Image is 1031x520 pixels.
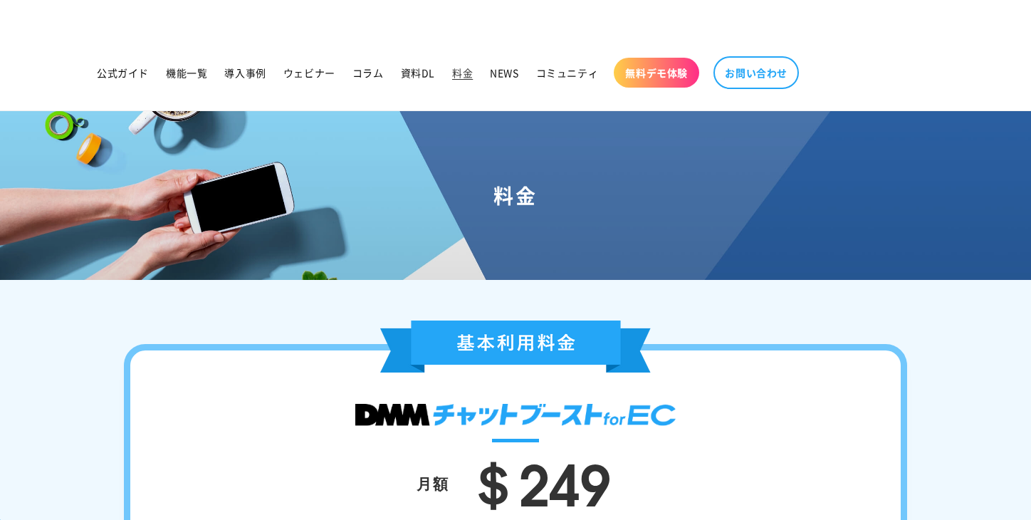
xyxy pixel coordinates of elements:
[625,66,688,79] span: 無料デモ体験
[88,58,157,88] a: 公式ガイド
[97,66,149,79] span: 公式ガイド
[224,66,266,79] span: 導入事例
[490,66,518,79] span: NEWS
[352,66,384,79] span: コラム
[614,58,699,88] a: 無料デモ体験
[17,182,1014,208] h1: 料金
[528,58,607,88] a: コミュニティ
[392,58,444,88] a: 資料DL
[216,58,274,88] a: 導入事例
[355,404,676,426] img: DMMチャットブースト
[452,66,473,79] span: 料金
[444,58,481,88] a: 料金
[283,66,335,79] span: ウェビナー
[713,56,799,89] a: お問い合わせ
[401,66,435,79] span: 資料DL
[536,66,599,79] span: コミュニティ
[417,469,449,496] div: 月額
[344,58,392,88] a: コラム
[725,66,787,79] span: お問い合わせ
[157,58,216,88] a: 機能一覧
[481,58,527,88] a: NEWS
[166,66,207,79] span: 機能一覧
[275,58,344,88] a: ウェビナー
[380,321,651,373] img: 基本利用料金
